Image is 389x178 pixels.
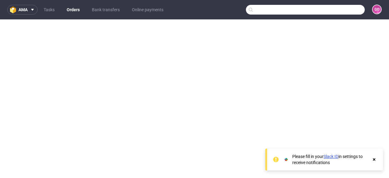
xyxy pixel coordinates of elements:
figcaption: GO [373,5,381,14]
a: Tasks [40,5,58,15]
img: logo [10,6,18,13]
div: Please fill in your in settings to receive notifications [292,153,368,166]
a: Online payments [128,5,167,15]
span: ama [18,8,28,12]
button: ama [7,5,38,15]
a: Bank transfers [88,5,123,15]
a: Slack ID [324,154,338,159]
a: Orders [63,5,83,15]
img: Slack [283,156,289,163]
